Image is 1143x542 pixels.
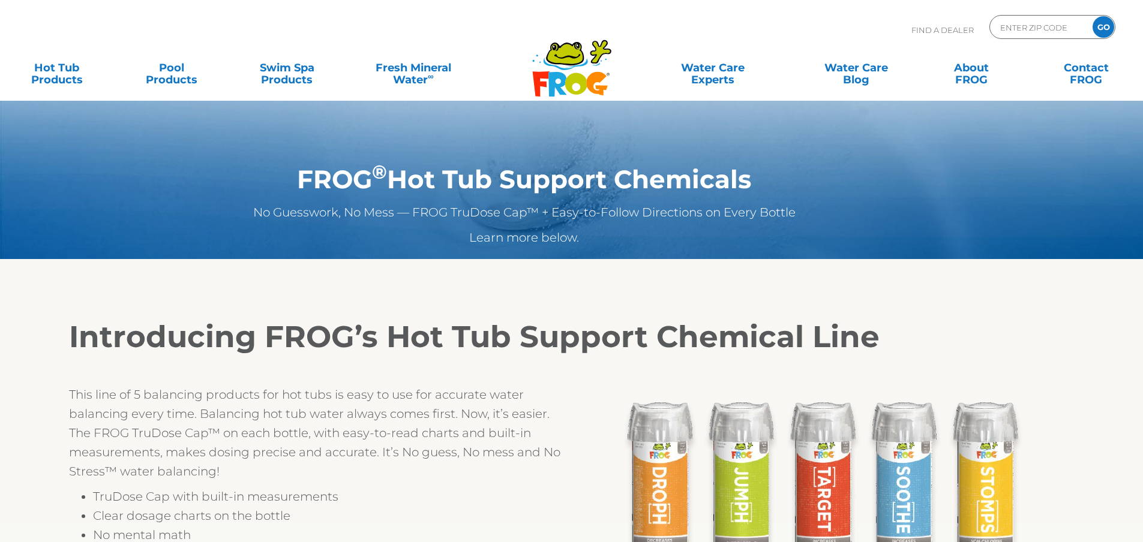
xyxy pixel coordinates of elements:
[69,319,1074,355] h2: Introducing FROG’s Hot Tub Support Chemical Line
[372,161,387,183] sup: ®
[27,203,1022,222] p: No Guesswork, No Mess — FROG TruDose Cap™ + Easy-to-Follow Directions on Every Bottle
[27,228,1022,247] p: Learn more below.
[357,56,469,80] a: Fresh MineralWater∞
[69,385,572,481] p: This line of 5 balancing products for hot tubs is easy to use for accurate water balancing every ...
[811,56,901,80] a: Water CareBlog
[926,56,1016,80] a: AboutFROG
[911,15,974,45] p: Find A Dealer
[428,71,434,81] sup: ∞
[640,56,785,80] a: Water CareExperts
[242,56,332,80] a: Swim SpaProducts
[27,165,1022,194] h1: FROG Hot Tub Support Chemicals
[12,56,101,80] a: Hot TubProducts
[93,506,572,525] li: Clear dosage charts on the bottle
[93,487,572,506] li: TruDose Cap with built-in measurements
[1042,56,1131,80] a: ContactFROG
[1093,16,1114,38] input: GO
[526,24,618,97] img: Frog Products Logo
[127,56,217,80] a: PoolProducts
